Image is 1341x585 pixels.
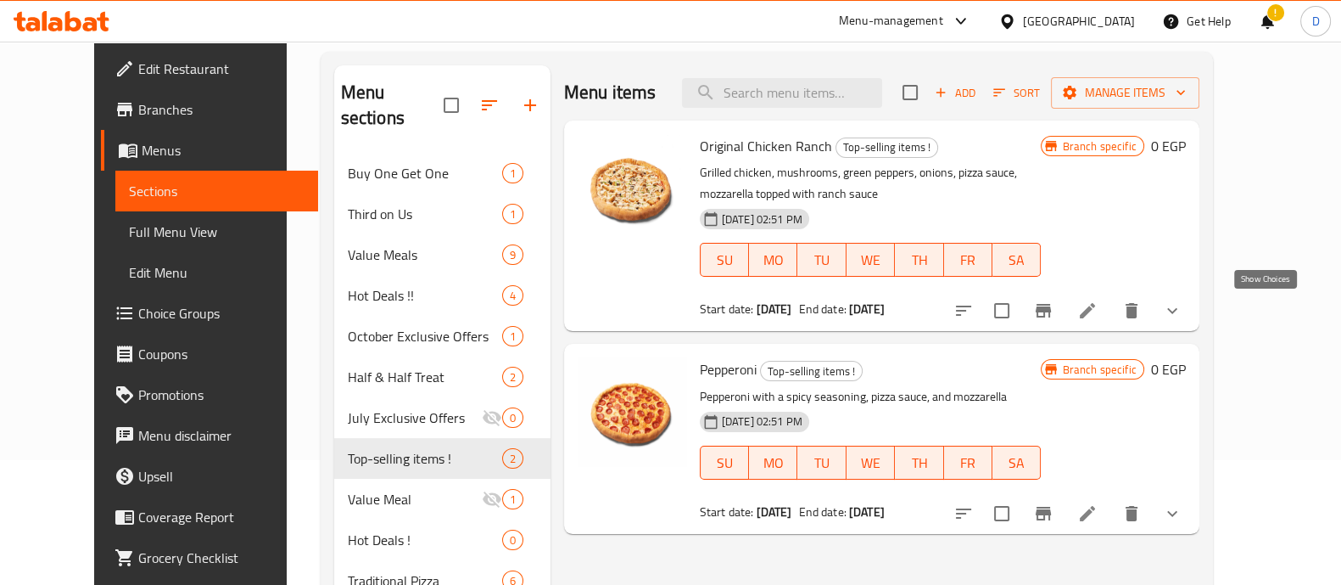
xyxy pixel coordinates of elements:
[502,408,523,428] div: items
[715,413,809,430] span: [DATE] 02:51 PM
[334,397,550,438] div: July Exclusive Offers0
[944,446,992,480] button: FR
[503,288,522,304] span: 4
[951,248,986,273] span: FR
[1023,290,1064,331] button: Branch-specific-item
[502,367,523,387] div: items
[334,520,550,560] div: Hot Deals !0
[849,298,885,320] b: [DATE]
[348,245,502,265] span: Value Meals
[348,204,502,224] span: Third on Us
[944,243,992,277] button: FR
[951,451,986,475] span: FR
[101,48,318,89] a: Edit Restaurant
[578,357,686,466] img: Pepperoni
[115,252,318,293] a: Edit Menu
[992,243,1041,277] button: SA
[700,298,754,320] span: Start date:
[510,85,550,126] button: Add section
[989,80,1044,106] button: Sort
[348,489,482,509] span: Value Meal
[334,357,550,397] div: Half & Half Treat2
[101,89,318,130] a: Branches
[101,497,318,537] a: Coverage Report
[101,374,318,415] a: Promotions
[1151,357,1186,381] h6: 0 EGP
[1077,301,1098,321] a: Edit menu item
[503,329,522,345] span: 1
[348,326,502,346] span: October Exclusive Offers
[334,479,550,520] div: Value Meal1
[138,507,305,527] span: Coverage Report
[836,138,937,157] span: Top-selling items !
[853,248,888,273] span: WE
[101,537,318,578] a: Grocery Checklist
[138,303,305,323] span: Choice Groups
[334,153,550,194] div: Buy One Get One1
[101,293,318,334] a: Choice Groups
[999,248,1034,273] span: SA
[334,194,550,234] div: Third on Us1
[707,451,742,475] span: SU
[839,11,943,31] div: Menu-management
[715,211,809,228] span: [DATE] 02:51 PM
[503,492,522,508] span: 1
[101,334,318,374] a: Coupons
[895,446,943,480] button: TH
[503,369,522,385] span: 2
[895,243,943,277] button: TH
[578,134,686,243] img: Original Chicken Ranch
[564,80,657,105] h2: Menu items
[847,446,895,480] button: WE
[700,386,1042,408] p: Pepperoni with a spicy seasoning, pizza sauce, and mozzarella
[503,247,522,263] span: 9
[1111,290,1152,331] button: delete
[1311,12,1319,31] span: D
[1151,134,1186,158] h6: 0 EGP
[138,425,305,446] span: Menu disclaimer
[129,181,305,201] span: Sections
[348,163,502,183] span: Buy One Get One
[348,285,502,306] div: Hot Deals !!
[101,456,318,497] a: Upsell
[1023,493,1064,534] button: Branch-specific-item
[798,501,846,523] span: End date:
[928,80,982,106] span: Add item
[129,222,305,242] span: Full Menu View
[761,362,862,381] span: Top-selling items !
[707,248,742,273] span: SU
[847,243,895,277] button: WE
[835,138,938,158] div: Top-selling items !
[1051,77,1199,109] button: Manage items
[700,133,832,159] span: Original Chicken Ranch
[502,285,523,306] div: items
[138,59,305,79] span: Edit Restaurant
[503,532,522,548] span: 0
[984,496,1020,532] span: Select to update
[928,80,982,106] button: Add
[129,262,305,283] span: Edit Menu
[756,451,791,475] span: MO
[1055,138,1143,155] span: Branch specific
[849,501,885,523] b: [DATE]
[348,448,502,469] div: Top-selling items !
[502,204,523,224] div: items
[115,171,318,211] a: Sections
[1023,12,1135,31] div: [GEOGRAPHIC_DATA]
[798,298,846,320] span: End date:
[348,367,502,387] span: Half & Half Treat
[341,80,444,131] h2: Menu sections
[469,85,510,126] span: Sort sections
[334,275,550,316] div: Hot Deals !!4
[503,451,522,467] span: 2
[502,448,523,469] div: items
[943,493,984,534] button: sort-choices
[138,385,305,405] span: Promotions
[682,78,882,108] input: search
[756,248,791,273] span: MO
